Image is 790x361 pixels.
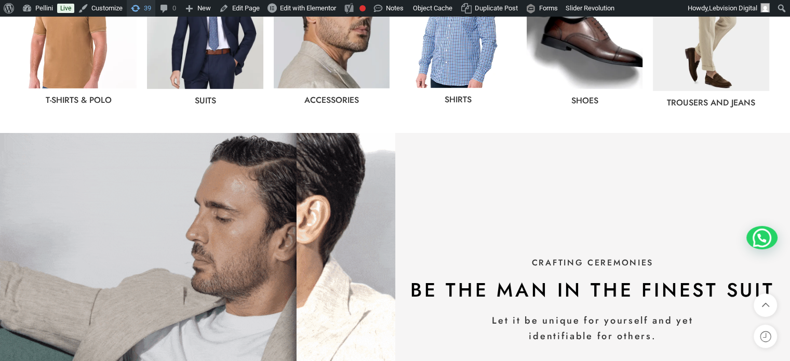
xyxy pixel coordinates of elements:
a: Trousers and jeans [667,97,755,109]
a: Accessories [304,94,359,106]
a: shoes [571,95,598,106]
span: CRAFTING CEREMONIES [532,257,653,269]
a: Suits [195,95,216,106]
div: Focus keyphrase not set [359,5,366,11]
a: Live [57,4,74,13]
span: Lebvision Digital [709,4,757,12]
h2: be the man in the finest suit [400,277,785,302]
span: Edit with Elementor [280,4,336,12]
span: Let it be unique for yourself and yet identifiable for others. [492,314,693,343]
span: Slider Revolution [566,4,614,12]
a: T-Shirts & Polo [46,94,112,106]
a: Shirts [445,93,472,105]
